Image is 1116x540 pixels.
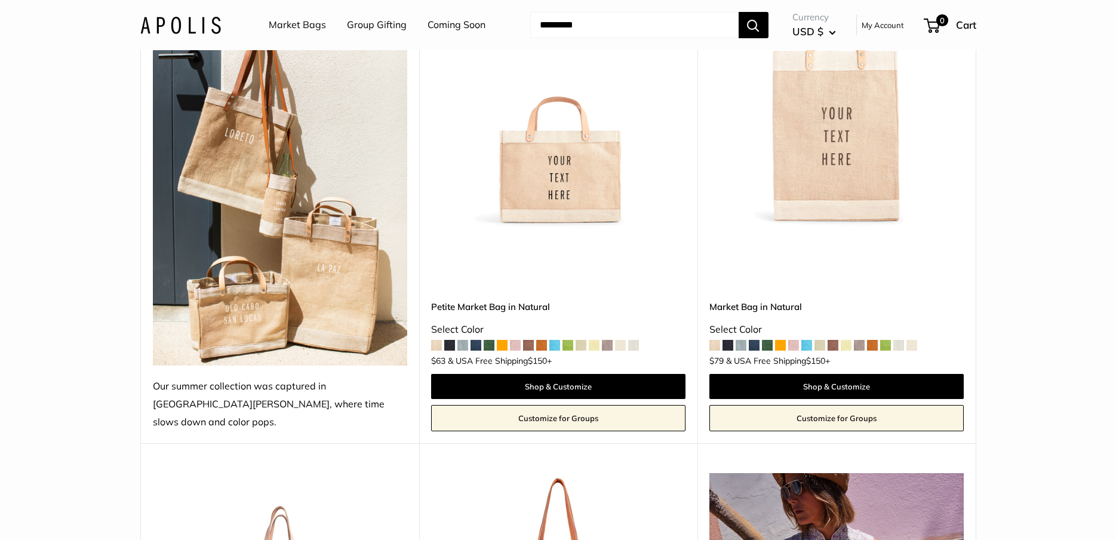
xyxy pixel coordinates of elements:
[792,25,823,38] span: USD $
[140,16,221,33] img: Apolis
[709,321,964,339] div: Select Color
[530,12,739,38] input: Search...
[709,300,964,314] a: Market Bag in Natural
[431,405,685,431] a: Customize for Groups
[347,16,407,34] a: Group Gifting
[431,355,445,366] span: $63
[956,19,976,31] span: Cart
[528,355,547,366] span: $150
[431,374,685,399] a: Shop & Customize
[431,321,685,339] div: Select Color
[431,300,685,314] a: Petite Market Bag in Natural
[428,16,485,34] a: Coming Soon
[709,355,724,366] span: $79
[925,16,976,35] a: 0 Cart
[709,405,964,431] a: Customize for Groups
[792,9,836,26] span: Currency
[10,495,128,530] iframe: Sign Up via Text for Offers
[862,18,904,32] a: My Account
[269,16,326,34] a: Market Bags
[936,14,948,26] span: 0
[806,355,825,366] span: $150
[739,12,768,38] button: Search
[153,378,407,431] div: Our summer collection was captured in [GEOGRAPHIC_DATA][PERSON_NAME], where time slows down and c...
[709,374,964,399] a: Shop & Customize
[726,357,830,365] span: & USA Free Shipping +
[448,357,552,365] span: & USA Free Shipping +
[792,22,836,41] button: USD $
